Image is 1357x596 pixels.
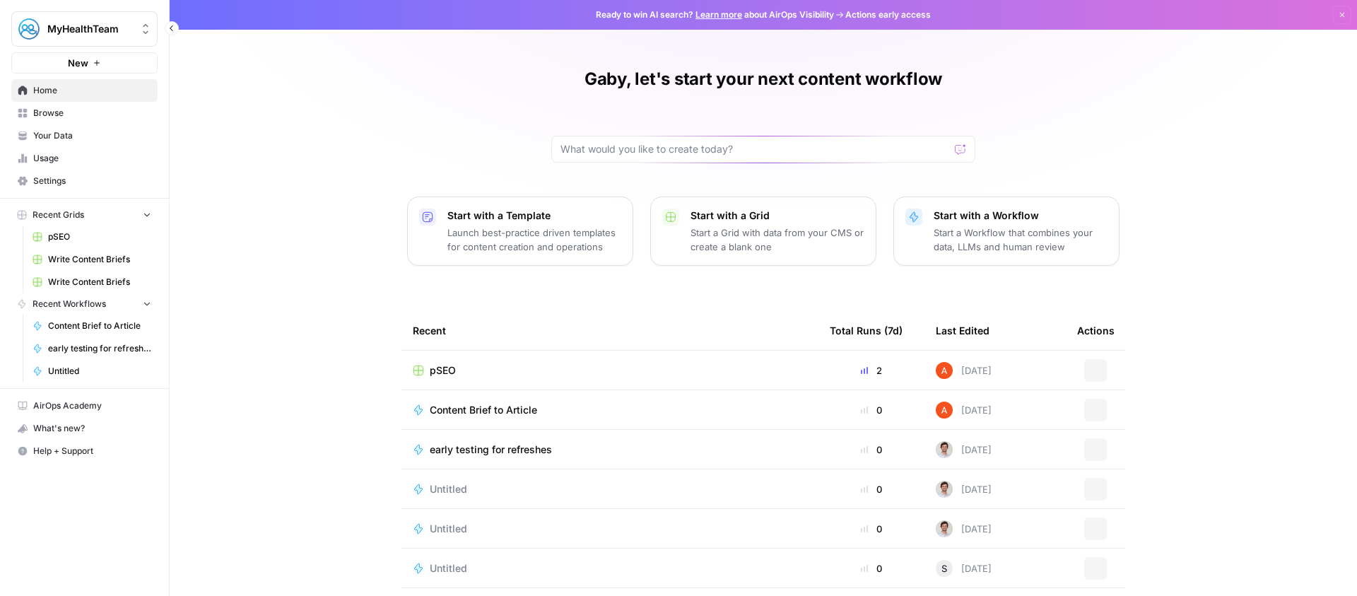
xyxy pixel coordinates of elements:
[596,8,834,21] span: Ready to win AI search? about AirOps Visibility
[33,152,151,165] span: Usage
[1077,311,1115,350] div: Actions
[430,403,537,417] span: Content Brief to Article
[413,311,807,350] div: Recent
[33,298,106,310] span: Recent Workflows
[691,209,864,223] p: Start with a Grid
[48,365,151,378] span: Untitled
[830,482,913,496] div: 0
[26,226,158,248] a: pSEO
[413,482,807,496] a: Untitled
[695,9,742,20] a: Learn more
[16,16,42,42] img: MyHealthTeam Logo
[830,522,913,536] div: 0
[68,56,88,70] span: New
[936,362,953,379] img: cje7zb9ux0f2nqyv5qqgv3u0jxek
[560,142,949,156] input: What would you like to create today?
[11,417,158,440] button: What's new?
[11,440,158,462] button: Help + Support
[11,170,158,192] a: Settings
[12,418,157,439] div: What's new?
[413,522,807,536] a: Untitled
[936,520,992,537] div: [DATE]
[11,395,158,417] a: AirOps Academy
[48,276,151,288] span: Write Content Briefs
[845,8,931,21] span: Actions early access
[430,482,467,496] span: Untitled
[430,443,552,457] span: early testing for refreshes
[33,209,84,221] span: Recent Grids
[33,84,151,97] span: Home
[936,481,953,498] img: tdmuw9wfe40fkwq84phcceuazoww
[11,204,158,226] button: Recent Grids
[413,561,807,575] a: Untitled
[941,561,947,575] span: S
[936,481,992,498] div: [DATE]
[936,311,989,350] div: Last Edited
[936,402,992,419] div: [DATE]
[26,271,158,293] a: Write Content Briefs
[48,253,151,266] span: Write Content Briefs
[447,209,621,223] p: Start with a Template
[650,197,876,266] button: Start with a GridStart a Grid with data from your CMS or create a blank one
[33,129,151,142] span: Your Data
[48,230,151,243] span: pSEO
[33,175,151,187] span: Settings
[11,124,158,147] a: Your Data
[936,441,992,458] div: [DATE]
[830,363,913,378] div: 2
[11,293,158,315] button: Recent Workflows
[430,561,467,575] span: Untitled
[47,22,133,36] span: MyHealthTeam
[26,315,158,337] a: Content Brief to Article
[934,209,1108,223] p: Start with a Workflow
[33,107,151,119] span: Browse
[11,79,158,102] a: Home
[691,226,864,254] p: Start a Grid with data from your CMS or create a blank one
[33,445,151,457] span: Help + Support
[936,441,953,458] img: tdmuw9wfe40fkwq84phcceuazoww
[11,102,158,124] a: Browse
[48,342,151,355] span: early testing for refreshes
[936,560,992,577] div: [DATE]
[936,520,953,537] img: tdmuw9wfe40fkwq84phcceuazoww
[893,197,1120,266] button: Start with a WorkflowStart a Workflow that combines your data, LLMs and human review
[413,363,807,378] a: pSEO
[430,363,456,378] span: pSEO
[26,360,158,382] a: Untitled
[830,443,913,457] div: 0
[33,399,151,412] span: AirOps Academy
[407,197,633,266] button: Start with a TemplateLaunch best-practice driven templates for content creation and operations
[447,226,621,254] p: Launch best-practice driven templates for content creation and operations
[26,337,158,360] a: early testing for refreshes
[936,402,953,419] img: cje7zb9ux0f2nqyv5qqgv3u0jxek
[48,320,151,332] span: Content Brief to Article
[830,403,913,417] div: 0
[830,561,913,575] div: 0
[430,522,467,536] span: Untitled
[11,11,158,47] button: Workspace: MyHealthTeam
[413,443,807,457] a: early testing for refreshes
[936,362,992,379] div: [DATE]
[11,147,158,170] a: Usage
[830,311,903,350] div: Total Runs (7d)
[26,248,158,271] a: Write Content Briefs
[584,68,942,90] h1: Gaby, let's start your next content workflow
[934,226,1108,254] p: Start a Workflow that combines your data, LLMs and human review
[413,403,807,417] a: Content Brief to Article
[11,52,158,74] button: New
